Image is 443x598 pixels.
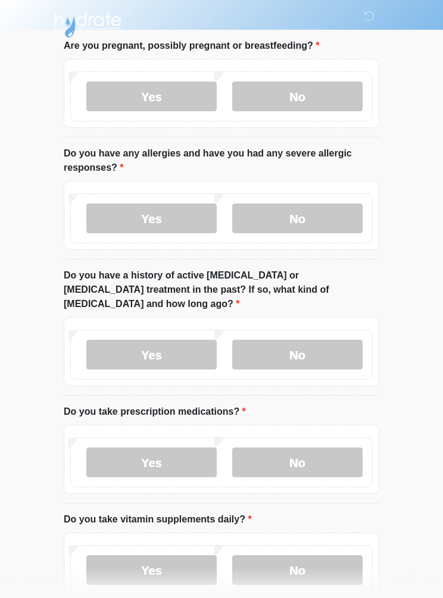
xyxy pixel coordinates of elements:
label: No [232,556,363,586]
label: Yes [86,448,217,478]
label: No [232,82,363,112]
label: No [232,448,363,478]
label: Yes [86,340,217,370]
label: No [232,340,363,370]
label: Yes [86,556,217,586]
label: Yes [86,204,217,234]
label: No [232,204,363,234]
img: Hydrate IV Bar - Flagstaff Logo [52,9,123,39]
label: Do you take vitamin supplements daily? [64,513,252,527]
label: Do you take prescription medications? [64,405,246,419]
label: Do you have any allergies and have you had any severe allergic responses? [64,147,379,176]
label: Do you have a history of active [MEDICAL_DATA] or [MEDICAL_DATA] treatment in the past? If so, wh... [64,269,379,312]
label: Yes [86,82,217,112]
